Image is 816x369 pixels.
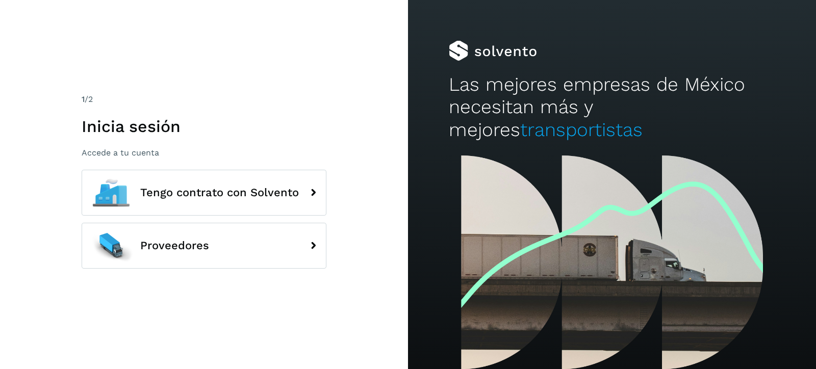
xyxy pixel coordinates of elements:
[82,148,326,157] p: Accede a tu cuenta
[140,240,209,252] span: Proveedores
[82,117,326,136] h1: Inicia sesión
[82,170,326,216] button: Tengo contrato con Solvento
[82,223,326,269] button: Proveedores
[449,73,775,141] h2: Las mejores empresas de México necesitan más y mejores
[82,93,326,106] div: /2
[140,187,299,199] span: Tengo contrato con Solvento
[520,119,643,141] span: transportistas
[82,94,85,104] span: 1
